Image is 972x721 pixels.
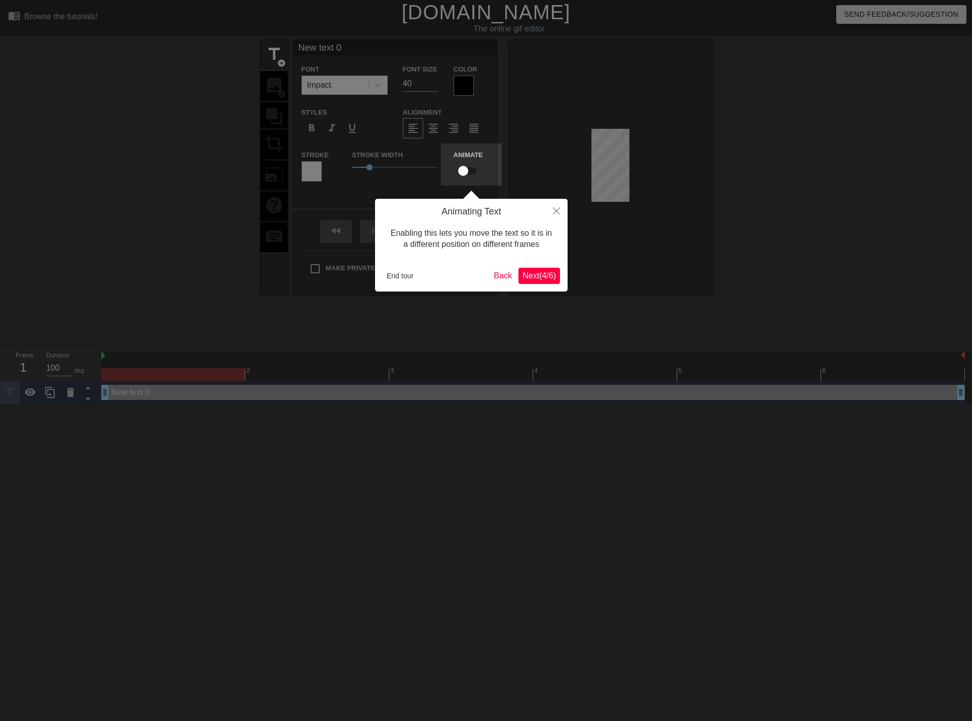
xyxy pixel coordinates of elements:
[518,268,560,284] button: Next
[383,268,418,283] button: End tour
[545,199,568,222] button: Close
[383,206,560,218] h4: Animating Text
[383,218,560,261] div: Enabling this lets you move the text so it is in a different position on different frames
[522,271,556,280] span: Next ( 4 / 6 )
[490,268,516,284] button: Back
